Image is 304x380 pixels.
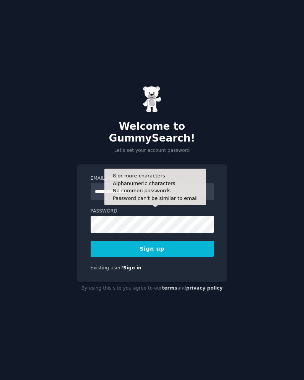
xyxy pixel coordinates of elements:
a: terms [162,285,177,291]
label: Email Address [91,175,214,182]
label: Password [91,208,214,215]
h2: Welcome to GummySearch! [77,121,227,145]
p: Let's set your account password [77,147,227,154]
a: Sign in [123,265,141,271]
div: By using this site you agree to our and [77,282,227,295]
a: privacy policy [186,285,223,291]
button: Sign up [91,241,214,257]
span: Existing user? [91,265,124,271]
img: Gummy Bear [143,86,162,113]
